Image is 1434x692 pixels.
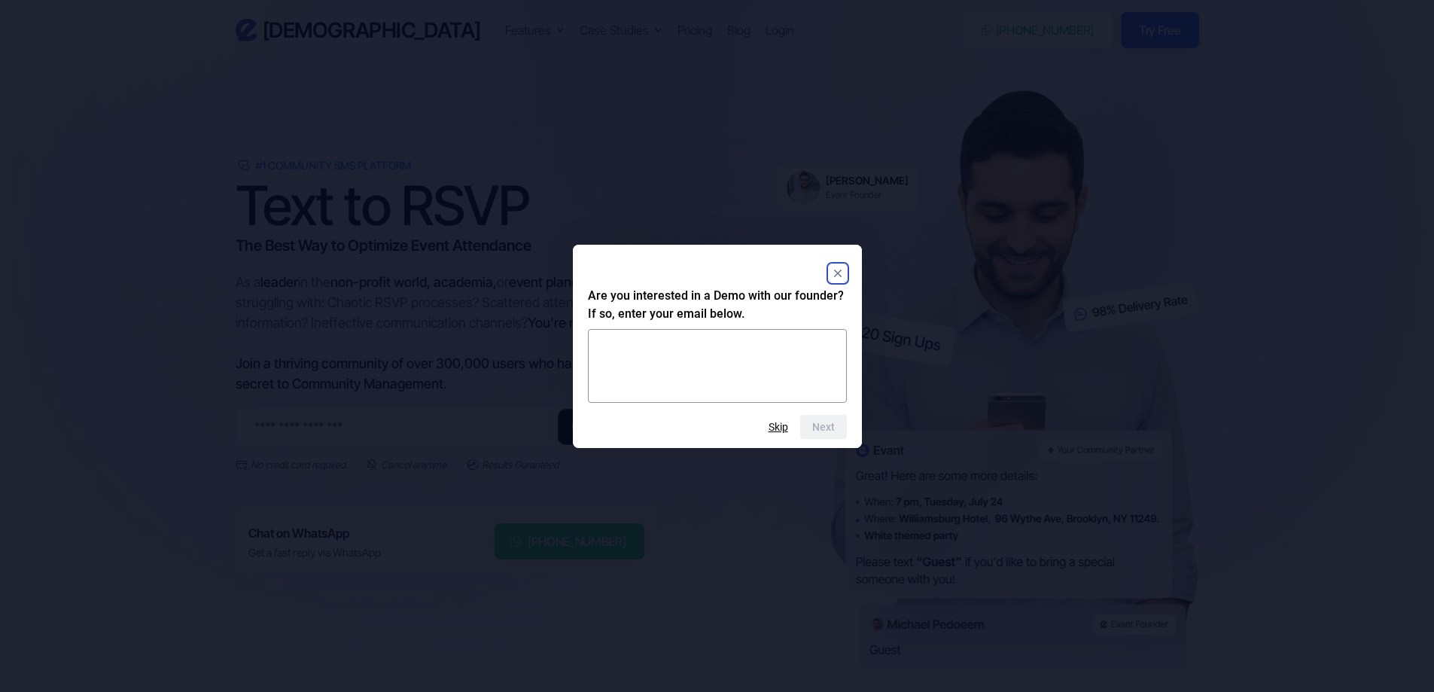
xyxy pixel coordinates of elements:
[769,421,788,433] button: Skip
[573,245,862,448] dialog: Are you interested in a Demo with our founder? If so, enter your email below.
[800,415,847,439] button: Next question
[588,329,847,403] textarea: Are you interested in a Demo with our founder? If so, enter your email below.
[588,287,847,323] h2: Are you interested in a Demo with our founder? If so, enter your email below.
[829,264,847,282] button: Close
